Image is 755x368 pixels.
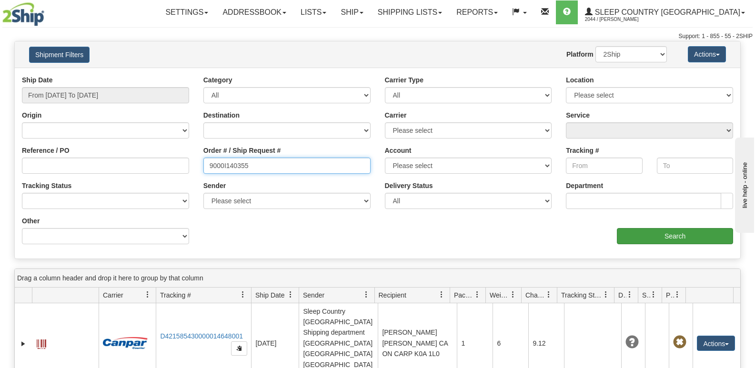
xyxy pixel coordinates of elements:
a: Weight filter column settings [505,287,521,303]
label: Account [385,146,412,155]
span: Shipment Issues [642,290,650,300]
a: Label [37,335,46,350]
a: Recipient filter column settings [433,287,450,303]
label: Destination [203,110,240,120]
label: Tracking Status [22,181,71,190]
a: Ship Date filter column settings [282,287,299,303]
label: Ship Date [22,75,53,85]
a: Tracking Status filter column settings [598,287,614,303]
span: Delivery Status [618,290,626,300]
label: Location [566,75,594,85]
a: Shipping lists [371,0,449,24]
label: Order # / Ship Request # [203,146,281,155]
span: Unknown [625,336,639,349]
a: Delivery Status filter column settings [622,287,638,303]
a: Carrier filter column settings [140,287,156,303]
button: Copy to clipboard [231,341,247,356]
div: Support: 1 - 855 - 55 - 2SHIP [2,32,753,40]
img: 14 - Canpar [103,337,148,349]
span: Weight [490,290,510,300]
a: Sender filter column settings [358,287,374,303]
label: Department [566,181,603,190]
label: Tracking # [566,146,599,155]
span: Tracking # [160,290,191,300]
a: Settings [158,0,215,24]
label: Carrier [385,110,407,120]
button: Shipment Filters [29,47,90,63]
a: Ship [333,0,370,24]
label: Category [203,75,232,85]
div: live help - online [7,8,88,15]
a: Addressbook [215,0,293,24]
span: Ship Date [255,290,284,300]
a: Packages filter column settings [469,287,485,303]
input: From [566,158,642,174]
span: Pickup Not Assigned [673,336,686,349]
label: Other [22,216,40,226]
span: Pickup Status [666,290,674,300]
label: Platform [566,50,594,59]
label: Carrier Type [385,75,423,85]
label: Service [566,110,590,120]
input: To [657,158,733,174]
a: Sleep Country [GEOGRAPHIC_DATA] 2044 / [PERSON_NAME] [578,0,752,24]
a: Reports [449,0,505,24]
a: Tracking # filter column settings [235,287,251,303]
div: grid grouping header [15,269,740,288]
a: Shipment Issues filter column settings [645,287,662,303]
input: Search [617,228,733,244]
span: Carrier [103,290,123,300]
span: Sender [303,290,324,300]
span: Sleep Country [GEOGRAPHIC_DATA] [593,8,740,16]
span: Charge [525,290,545,300]
a: Charge filter column settings [541,287,557,303]
span: 2044 / [PERSON_NAME] [585,15,656,24]
a: Expand [19,339,28,348]
label: Reference / PO [22,146,70,155]
span: Tracking Status [561,290,603,300]
iframe: chat widget [733,135,754,232]
a: Pickup Status filter column settings [669,287,685,303]
label: Origin [22,110,41,120]
button: Actions [697,336,735,351]
label: Sender [203,181,226,190]
span: Recipient [379,290,406,300]
a: Lists [293,0,333,24]
span: Packages [454,290,474,300]
label: Delivery Status [385,181,433,190]
a: D421585430000014648001 [160,332,243,340]
button: Actions [688,46,726,62]
img: logo2044.jpg [2,2,44,26]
